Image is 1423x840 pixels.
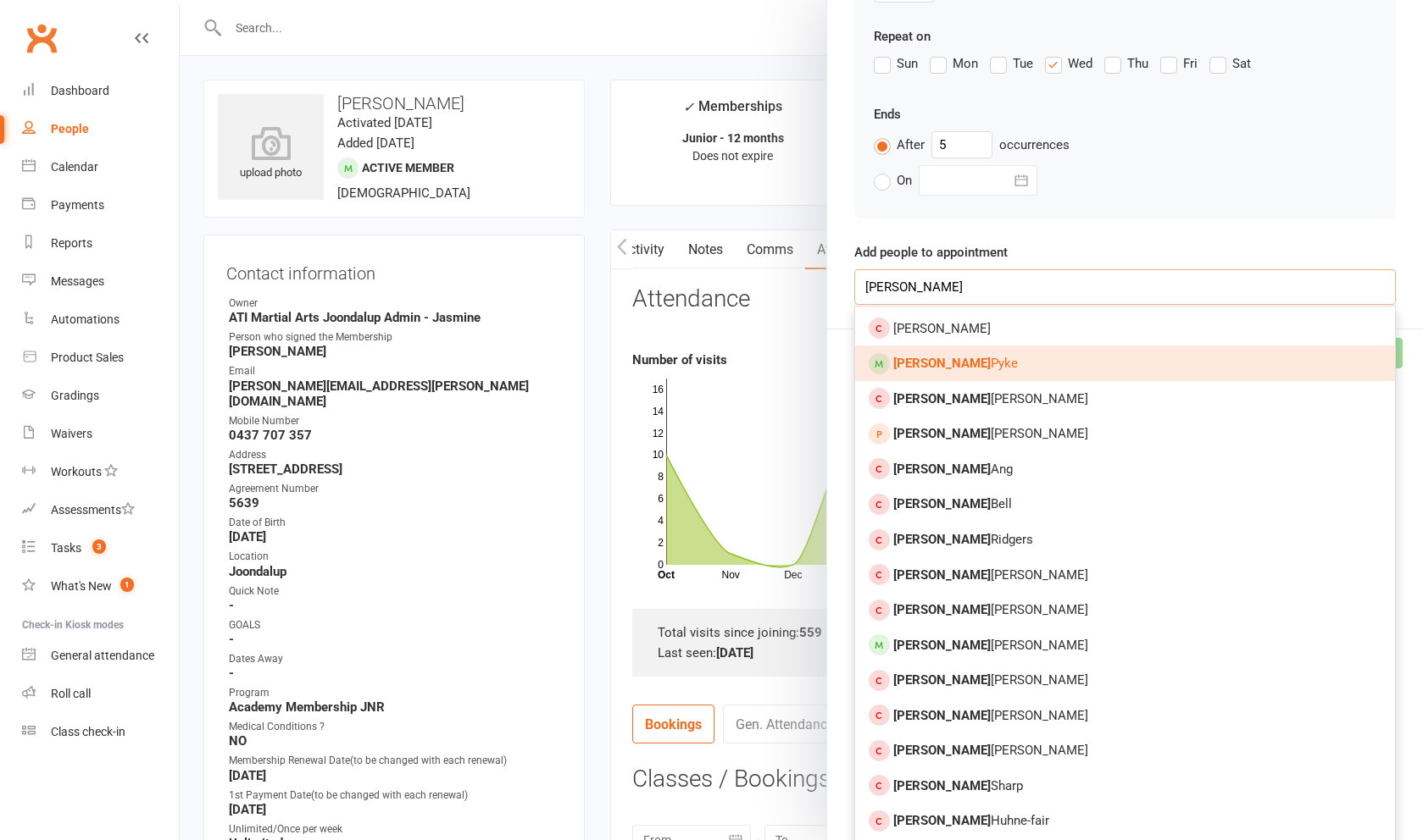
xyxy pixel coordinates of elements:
[854,242,1008,262] label: Add people to appointment
[22,567,179,605] a: What's New1
[22,675,179,713] a: Roll call
[51,465,102,478] div: Workouts
[893,391,1088,406] span: [PERSON_NAME]
[51,389,99,402] div: Gradings
[893,356,1018,371] span: Pyke
[51,541,81,555] div: Tasks
[1209,53,1251,74] label: Sat
[22,72,179,110] a: Dashboard
[22,529,179,567] a: Tasks 3
[22,148,179,186] a: Calendar
[893,567,1088,583] span: [PERSON_NAME]
[897,135,925,152] span: After
[51,312,120,326] div: Automations
[893,743,1088,758] span: [PERSON_NAME]
[22,415,179,453] a: Waivers
[893,743,991,758] strong: [PERSON_NAME]
[51,725,125,738] div: Class check-in
[1045,53,1092,74] label: Wed
[893,813,991,828] strong: [PERSON_NAME]
[874,26,931,47] label: Repeat on
[990,53,1033,74] label: Tue
[120,577,134,592] span: 1
[22,186,179,224] a: Payments
[51,122,89,135] div: People
[893,321,991,336] span: [PERSON_NAME]
[893,672,991,688] strong: [PERSON_NAME]
[893,461,991,477] strong: [PERSON_NAME]
[1160,53,1198,74] label: Fri
[20,17,63,59] a: Clubworx
[893,356,991,371] strong: [PERSON_NAME]
[22,301,179,339] a: Automations
[51,160,98,174] div: Calendar
[893,672,1088,688] span: [PERSON_NAME]
[51,351,124,364] div: Product Sales
[893,391,991,406] strong: [PERSON_NAME]
[874,131,1376,158] div: occurrences
[51,236,92,250] div: Reports
[874,53,918,74] label: Sun
[22,637,179,675] a: General attendance kiosk mode
[893,496,991,511] strong: [PERSON_NAME]
[51,579,112,593] div: What's New
[22,110,179,148] a: People
[893,602,1088,617] span: [PERSON_NAME]
[893,426,991,441] strong: [PERSON_NAME]
[893,778,991,793] strong: [PERSON_NAME]
[22,339,179,377] a: Product Sales
[893,638,991,653] strong: [PERSON_NAME]
[22,224,179,262] a: Reports
[51,198,104,212] div: Payments
[22,453,179,491] a: Workouts
[51,84,109,97] div: Dashboard
[51,274,104,288] div: Messages
[893,532,991,547] strong: [PERSON_NAME]
[893,708,1088,723] span: [PERSON_NAME]
[22,262,179,301] a: Messages
[92,539,106,554] span: 3
[893,778,1023,793] span: Sharp
[854,269,1396,305] input: Search and members and prospects
[893,813,1049,828] span: Huhne-fair
[51,649,154,662] div: General attendance
[897,170,912,188] span: On
[51,687,91,700] div: Roll call
[893,532,1033,547] span: Ridgers
[893,638,1088,653] span: [PERSON_NAME]
[51,503,135,517] div: Assessments
[893,426,1088,441] span: [PERSON_NAME]
[1104,53,1148,74] label: Thu
[893,708,991,723] strong: [PERSON_NAME]
[893,567,991,583] strong: [PERSON_NAME]
[893,461,1013,477] span: Ang
[893,602,991,617] strong: [PERSON_NAME]
[874,104,901,124] label: Ends
[930,53,978,74] label: Mon
[22,491,179,529] a: Assessments
[22,377,179,415] a: Gradings
[22,713,179,751] a: Class kiosk mode
[893,496,1012,511] span: Bell
[51,427,92,440] div: Waivers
